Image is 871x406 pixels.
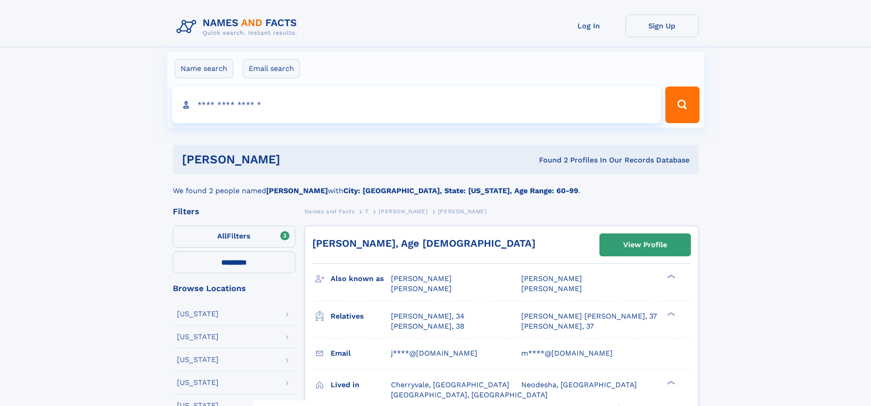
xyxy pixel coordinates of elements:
[177,333,219,341] div: [US_STATE]
[391,284,452,293] span: [PERSON_NAME]
[365,206,369,217] a: T
[172,87,662,123] input: search input
[521,284,582,293] span: [PERSON_NAME]
[521,321,594,331] a: [PERSON_NAME], 37
[410,155,689,165] div: Found 2 Profiles In Our Records Database
[665,379,676,385] div: ❯
[391,274,452,283] span: [PERSON_NAME]
[552,15,625,37] a: Log In
[391,380,509,389] span: Cherryvale, [GEOGRAPHIC_DATA]
[312,238,535,249] a: [PERSON_NAME], Age [DEMOGRAPHIC_DATA]
[665,87,699,123] button: Search Button
[623,234,667,255] div: View Profile
[173,284,295,292] div: Browse Locations
[331,309,391,324] h3: Relatives
[305,206,355,217] a: Names and Facts
[391,321,465,331] a: [PERSON_NAME], 38
[391,390,548,399] span: [GEOGRAPHIC_DATA], [GEOGRAPHIC_DATA]
[391,311,465,321] a: [PERSON_NAME], 34
[173,174,699,196] div: We found 2 people named with .
[521,311,657,321] a: [PERSON_NAME] [PERSON_NAME], 37
[182,154,410,165] h1: [PERSON_NAME]
[600,234,690,256] a: View Profile
[521,380,637,389] span: Neodesha, [GEOGRAPHIC_DATA]
[173,207,295,216] div: Filters
[379,208,427,215] span: [PERSON_NAME]
[243,59,300,78] label: Email search
[331,377,391,393] h3: Lived in
[175,59,233,78] label: Name search
[625,15,699,37] a: Sign Up
[379,206,427,217] a: [PERSON_NAME]
[521,274,582,283] span: [PERSON_NAME]
[266,186,328,195] b: [PERSON_NAME]
[177,310,219,318] div: [US_STATE]
[438,208,487,215] span: [PERSON_NAME]
[177,379,219,386] div: [US_STATE]
[343,186,578,195] b: City: [GEOGRAPHIC_DATA], State: [US_STATE], Age Range: 60-99
[331,346,391,361] h3: Email
[665,274,676,280] div: ❯
[177,356,219,363] div: [US_STATE]
[173,15,305,39] img: Logo Names and Facts
[217,232,227,240] span: All
[173,226,295,248] label: Filters
[665,311,676,317] div: ❯
[331,271,391,287] h3: Also known as
[365,208,369,215] span: T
